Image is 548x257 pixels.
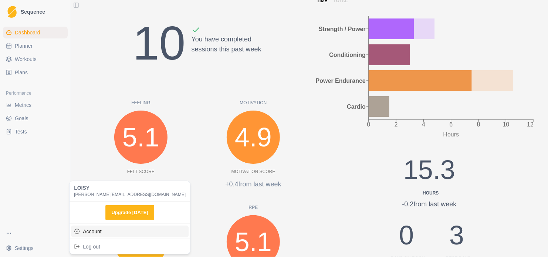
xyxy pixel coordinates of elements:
[74,185,186,192] span: LOISY
[71,240,189,252] div: Log out
[106,205,154,220] button: Upgrade [DATE]
[71,225,189,237] a: Account
[69,181,190,254] div: Settings
[74,191,186,197] span: [PERSON_NAME][EMAIL_ADDRESS][DOMAIN_NAME]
